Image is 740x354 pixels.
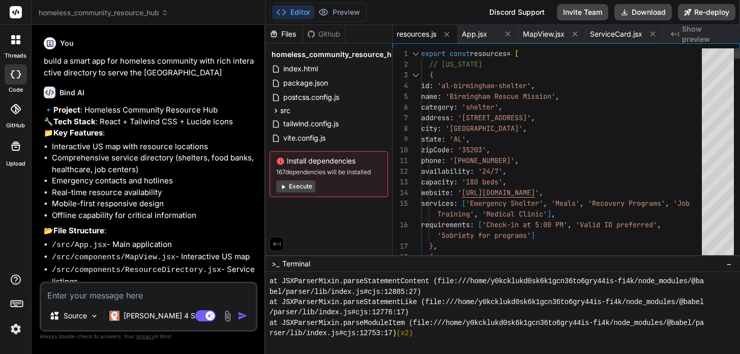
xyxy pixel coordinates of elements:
[446,124,523,133] span: '[GEOGRAPHIC_DATA]'
[9,86,23,94] label: code
[486,145,490,154] span: ,
[454,199,458,208] span: :
[397,29,436,39] span: resources.js
[523,124,527,133] span: ,
[409,70,422,80] div: Click to collapse the range.
[52,251,255,264] li: - Interactive US map
[276,168,381,176] span: 167 dependencies will be installed
[270,287,421,297] span: bel/parser/lib/index.js#cjs:12885:27)
[44,56,255,78] p: build a smart app for homeless community with rich interactive directory to serve the [GEOGRAPHIC...
[576,220,657,229] span: 'Valid ID preferred'
[450,145,454,154] span: :
[470,167,474,176] span: :
[462,102,498,112] span: 'shelter'
[437,231,531,240] span: 'Sobriety for programs'
[568,220,572,229] span: ,
[446,92,555,101] span: 'Birmingham Rescue Mission'
[53,128,103,138] strong: Key Features
[52,198,255,210] li: Mobile-first responsive design
[52,253,175,262] code: /src/components/MapView.jsx
[276,180,315,193] button: Execute
[588,199,665,208] span: 'Recovery Programs'
[437,124,441,133] span: :
[450,49,470,58] span: const
[450,188,454,197] span: :
[454,177,458,186] span: :
[53,226,104,235] strong: File Structure
[682,24,732,44] span: Show preview
[222,310,233,322] img: attachment
[665,199,669,208] span: ,
[282,132,327,144] span: vite.config.js
[282,118,340,130] span: tailwind.config.js
[282,91,340,103] span: postcss.config.js
[502,167,507,176] span: ,
[482,220,568,229] span: 'Check-in at 5:00 PM'
[523,29,565,39] span: MapView.jsx
[590,29,642,39] span: ServiceCard.jsx
[474,209,478,219] span: ,
[421,102,454,112] span: category
[470,220,474,229] span: :
[531,113,535,122] span: ,
[393,155,408,166] div: 11
[40,332,257,341] p: Always double-check its answers. Your in Bind
[52,175,255,187] li: Emergency contacts and hotlines
[483,4,551,20] div: Discord Support
[466,134,470,144] span: ,
[393,123,408,134] div: 8
[450,113,454,122] span: :
[265,29,303,39] div: Files
[6,159,25,168] label: Upload
[678,4,735,20] button: Re-deploy
[393,48,408,59] div: 1
[429,60,482,69] span: // [US_STATE]
[272,5,314,19] button: Editor
[270,328,397,338] span: rser/lib/index.js#cjs:12753:17)
[303,29,345,39] div: Github
[270,318,704,328] span: at JSXParserMixin.parseModuleItem (file:///home/y0kcklukd0sk6k1gcn36to6gry44is-fi4k/node_modules/...
[7,320,24,338] img: settings
[52,141,255,153] li: Interactive US map with resource locations
[396,328,412,338] span: (x2)
[454,102,458,112] span: :
[276,156,381,166] span: Install dependencies
[421,177,454,186] span: capacity
[393,220,408,230] div: 16
[393,241,408,252] div: 17
[547,209,551,219] span: ]
[614,4,672,20] button: Download
[393,91,408,102] div: 5
[282,77,329,89] span: package.json
[393,102,408,113] div: 6
[657,220,661,229] span: ,
[543,199,547,208] span: ,
[437,209,474,219] span: Training'
[393,134,408,145] div: 9
[498,102,502,112] span: ,
[429,70,433,79] span: {
[441,156,446,165] span: :
[314,5,364,19] button: Preview
[531,81,535,90] span: ,
[6,121,25,130] label: GitHub
[409,252,422,262] div: Click to collapse the range.
[393,59,408,70] div: 2
[466,199,543,208] span: 'Emergency Shelter'
[462,177,502,186] span: '180 beds'
[393,113,408,123] div: 7
[551,209,555,219] span: ,
[551,199,580,208] span: 'Meals'
[437,92,441,101] span: :
[109,311,120,321] img: Claude 4 Sonnet
[462,29,487,39] span: App.jsx
[580,199,584,208] span: ,
[393,187,408,198] div: 14
[421,92,437,101] span: name
[136,333,155,339] span: privacy
[52,239,255,252] li: - Main application
[470,49,507,58] span: resources
[393,177,408,187] div: 13
[458,188,462,197] span: '
[280,105,290,116] span: src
